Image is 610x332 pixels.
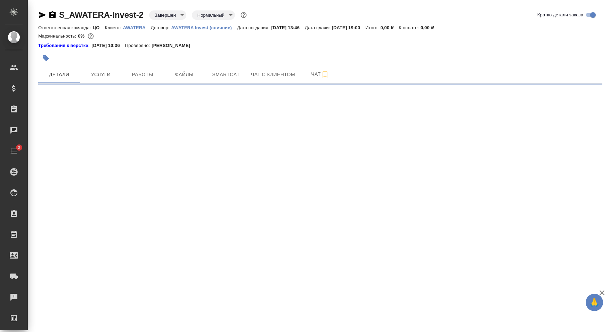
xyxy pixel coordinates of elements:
[586,294,603,311] button: 🙏
[399,25,421,30] p: К оплате:
[237,25,271,30] p: Дата создания:
[239,10,248,19] button: Доп статусы указывают на важность/срочность заказа
[588,295,600,310] span: 🙏
[105,25,123,30] p: Клиент:
[303,70,337,79] span: Чат
[305,25,332,30] p: Дата сдачи:
[321,70,329,79] svg: Подписаться
[421,25,439,30] p: 0,00 ₽
[365,25,380,30] p: Итого:
[171,25,237,30] p: AWATERA Invest (слияние)
[78,33,86,39] p: 0%
[251,70,295,79] span: Чат с клиентом
[149,10,186,20] div: Завершен
[192,10,235,20] div: Завершен
[153,12,178,18] button: Завершен
[271,25,305,30] p: [DATE] 13:46
[42,70,76,79] span: Детали
[195,12,227,18] button: Нормальный
[91,42,125,49] p: [DATE] 10:36
[38,42,91,49] a: Требования к верстке:
[38,33,78,39] p: Маржинальность:
[48,11,57,19] button: Скопировать ссылку
[93,25,105,30] p: ЦО
[126,70,159,79] span: Работы
[332,25,365,30] p: [DATE] 19:00
[14,144,24,151] span: 2
[152,42,195,49] p: [PERSON_NAME]
[38,42,91,49] div: Нажми, чтобы открыть папку с инструкцией
[2,142,26,160] a: 2
[38,50,54,66] button: Добавить тэг
[537,11,583,18] span: Кратко детали заказа
[38,11,47,19] button: Скопировать ссылку для ЯМессенджера
[86,32,95,41] button: 1732.24 RUB;
[209,70,243,79] span: Smartcat
[123,24,151,30] a: AWATERA
[151,25,171,30] p: Договор:
[38,25,93,30] p: Ответственная команда:
[125,42,152,49] p: Проверено:
[59,10,144,19] a: S_AWATERA-Invest-2
[168,70,201,79] span: Файлы
[84,70,117,79] span: Услуги
[123,25,151,30] p: AWATERA
[381,25,399,30] p: 0,00 ₽
[171,24,237,30] a: AWATERA Invest (слияние)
